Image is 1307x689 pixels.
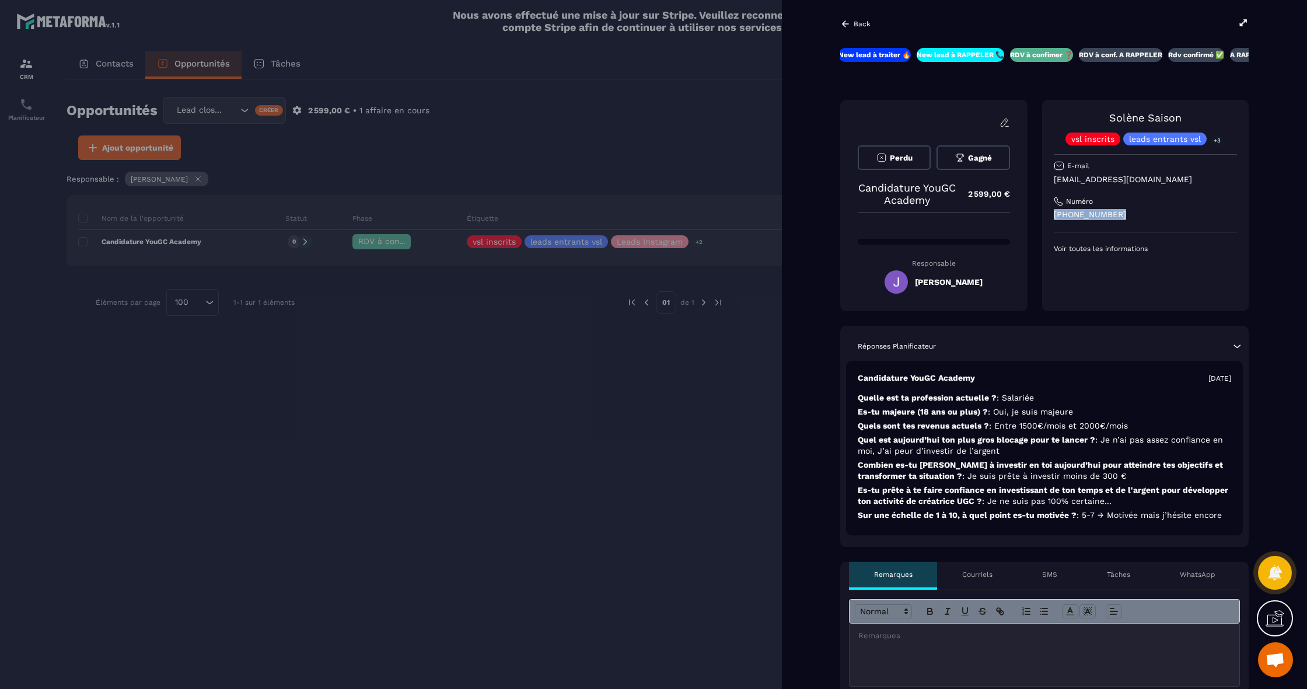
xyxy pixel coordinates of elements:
[858,259,1010,267] p: Responsable
[915,277,983,287] h5: [PERSON_NAME]
[890,154,913,162] span: Perdu
[858,182,956,206] p: Candidature YouGC Academy
[989,421,1128,430] span: : Entre 1500€/mois et 2000€/mois
[838,50,911,60] p: New lead à traiter 🔥
[858,460,1231,482] p: Combien es-tu [PERSON_NAME] à investir en toi aujourd’hui pour atteindre tes objectifs et transfo...
[1210,134,1225,147] p: +3
[1258,642,1293,677] a: Ouvrir le chat
[968,154,992,162] span: Gagné
[1180,570,1215,579] p: WhatsApp
[858,342,936,351] p: Réponses Planificateur
[1077,510,1222,520] span: : 5-7 → Motivée mais j’hésite encore
[936,145,1009,170] button: Gagné
[982,496,1112,506] span: : Je ne suis pas 100% certaine...
[858,392,1231,403] p: Quelle est ta profession actuelle ?
[1042,570,1057,579] p: SMS
[917,50,1004,60] p: New lead à RAPPELER 📞
[1054,209,1237,220] p: [PHONE_NUMBER]
[858,373,975,384] p: Candidature YouGC Academy
[858,434,1231,457] p: Quel est aujourd’hui ton plus gros blocage pour te lancer ?
[1109,112,1182,124] a: Solène Saison
[1054,174,1237,185] p: [EMAIL_ADDRESS][DOMAIN_NAME]
[874,570,913,579] p: Remarques
[956,183,1010,206] p: 2 599,00 €
[858,406,1231,417] p: Es-tu majeure (18 ans ou plus) ?
[854,20,871,28] p: Back
[858,420,1231,432] p: Quels sont tes revenus actuels ?
[1067,161,1089,170] p: E-mail
[1107,570,1130,579] p: Tâches
[858,145,931,170] button: Perdu
[1208,374,1231,383] p: [DATE]
[858,485,1231,507] p: Es-tu prête à te faire confiance en investissant de ton temps et de l'argent pour développer ton ...
[962,570,993,579] p: Courriels
[1079,50,1162,60] p: RDV à conf. A RAPPELER
[1129,135,1201,143] p: leads entrants vsl
[1066,197,1093,206] p: Numéro
[1168,50,1224,60] p: Rdv confirmé ✅
[1010,50,1073,60] p: RDV à confimer ❓
[997,393,1034,402] span: : Salariée
[988,407,1073,416] span: : Oui, je suis majeure
[1071,135,1114,143] p: vsl inscrits
[962,471,1127,481] span: : Je suis prête à investir moins de 300 €
[858,510,1231,521] p: Sur une échelle de 1 à 10, à quel point es-tu motivée ?
[1054,244,1237,253] p: Voir toutes les informations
